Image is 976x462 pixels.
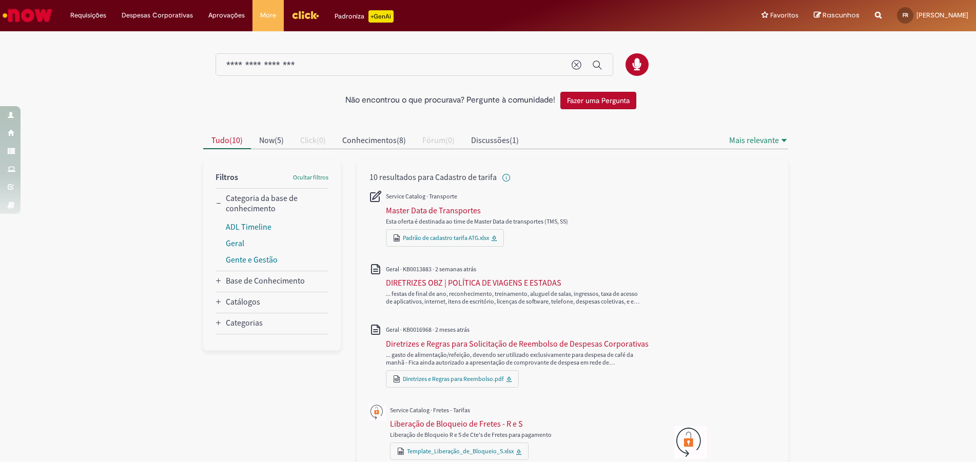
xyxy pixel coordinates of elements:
h2: Não encontrou o que procurava? Pergunte à comunidade! [345,96,555,105]
span: Despesas Corporativas [122,10,193,21]
span: [PERSON_NAME] [916,11,968,19]
img: ServiceNow [1,5,54,26]
a: Rascunhos [814,11,860,21]
span: Aprovações [208,10,245,21]
span: Favoritos [770,10,798,21]
span: Requisições [70,10,106,21]
img: click_logo_yellow_360x200.png [291,7,319,23]
span: Rascunhos [823,10,860,20]
button: Fazer uma Pergunta [560,92,636,109]
span: FR [903,12,908,18]
p: +GenAi [368,10,394,23]
span: More [260,10,276,21]
div: Padroniza [335,10,394,23]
